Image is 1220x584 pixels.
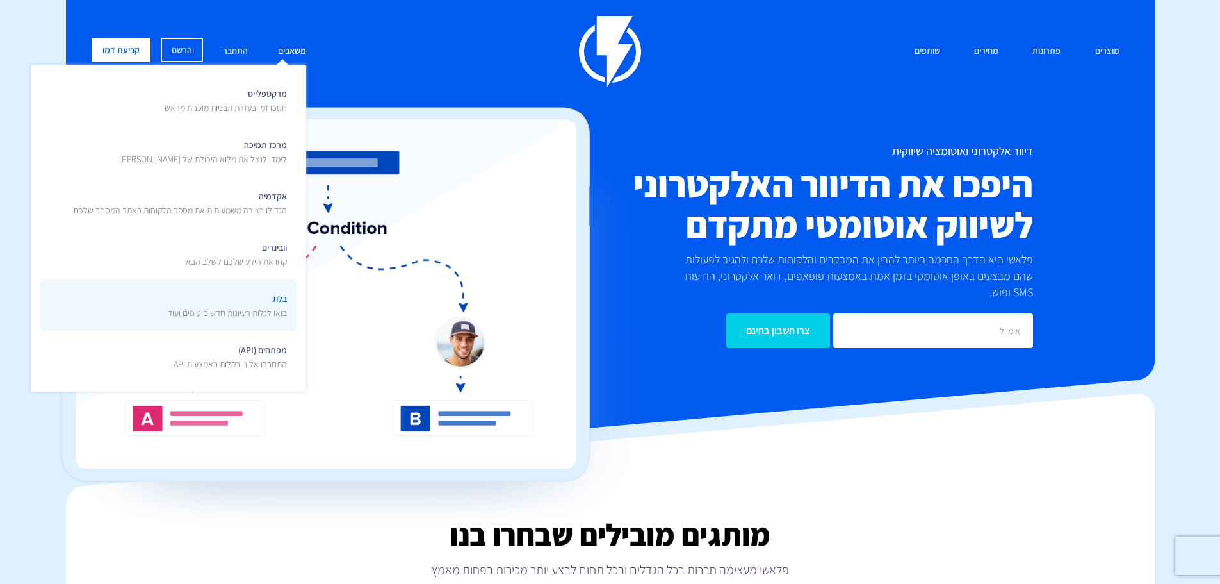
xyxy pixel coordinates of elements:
[168,289,287,319] span: בלוג
[119,153,287,165] p: לימדו לנצל את מלוא היכולת של [PERSON_NAME]
[119,135,287,165] span: מרכז תמיכה
[40,228,297,279] a: וובינריםקחו את הידע שלכם לשלב הבא
[74,187,287,217] span: אקדמיה
[1023,38,1070,65] a: פתרונות
[168,306,287,319] p: בואו לגלות רעיונות חדשים טיפים ועוד
[40,74,297,126] a: מרקטפלייסחסכו זמן בעזרת תבניות מוכנות מראש
[74,204,287,217] p: הגדילו בצורה משמעותית את מספר הלקוחות באתר המסחר שלכם
[905,38,950,65] a: שותפים
[533,164,1033,245] h2: היפכו את הדיוור האלקטרוני לשיווק אוטומטי מתקדם
[165,84,287,114] span: מרקטפלייס
[174,358,287,371] p: התחברו אלינו בקלות באמצעות API
[92,38,150,62] a: קביעת דמו
[174,340,287,371] span: מפתחים (API)
[66,518,1155,551] h2: מותגים מובילים שבחרו בנו
[663,251,1033,301] p: פלאשי היא הדרך החכמה ביותר להבין את המבקרים והלקוחות שלכם ולהגיב לפעולות שהם מבצעים באופן אוטומטי...
[186,255,287,268] p: קחו את הידע שלכם לשלב הבא
[964,38,1008,65] a: מחירים
[165,101,287,114] p: חסכו זמן בעזרת תבניות מוכנות מראש
[40,126,297,177] a: מרכז תמיכהלימדו לנצל את מלוא היכולת של [PERSON_NAME]
[186,238,287,268] span: וובינרים
[833,313,1033,348] input: אימייל
[161,38,203,62] a: הרשם
[40,331,297,382] a: מפתחים (API)התחברו אלינו בקלות באמצעות API
[268,38,316,65] a: משאבים
[1086,38,1129,65] a: מוצרים
[213,38,257,65] a: התחבר
[533,145,1033,158] h1: דיוור אלקטרוני ואוטומציה שיווקית
[726,313,830,348] input: צרו חשבון בחינם
[40,279,297,331] a: בלוגבואו לגלות רעיונות חדשים טיפים ועוד
[40,177,297,228] a: אקדמיההגדילו בצורה משמעותית את מספר הלקוחות באתר המסחר שלכם
[66,561,1155,579] p: פלאשי מעצימה חברות בכל הגדלים ובכל תחום לבצע יותר מכירות בפחות מאמץ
